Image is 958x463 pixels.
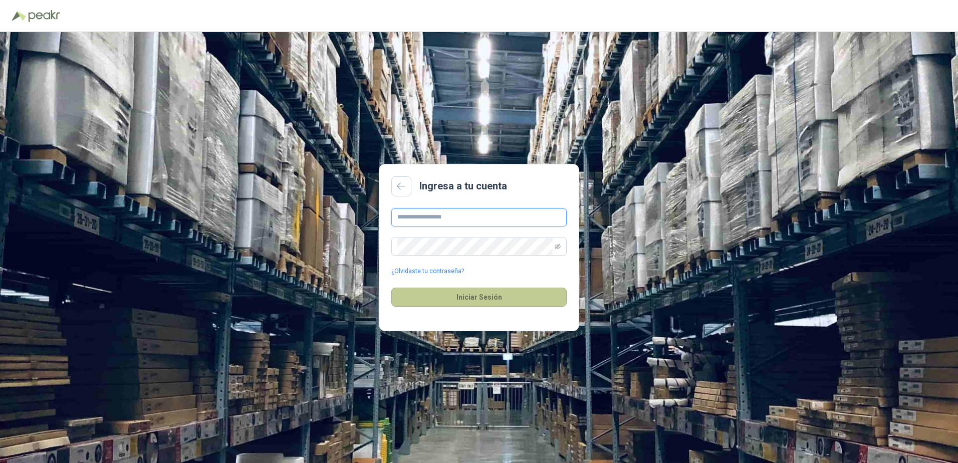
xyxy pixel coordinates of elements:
h2: Ingresa a tu cuenta [419,178,507,194]
img: Logo [12,11,26,21]
a: ¿Olvidaste tu contraseña? [391,267,464,276]
span: eye-invisible [555,244,561,250]
img: Peakr [28,10,60,22]
button: Iniciar Sesión [391,288,567,307]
